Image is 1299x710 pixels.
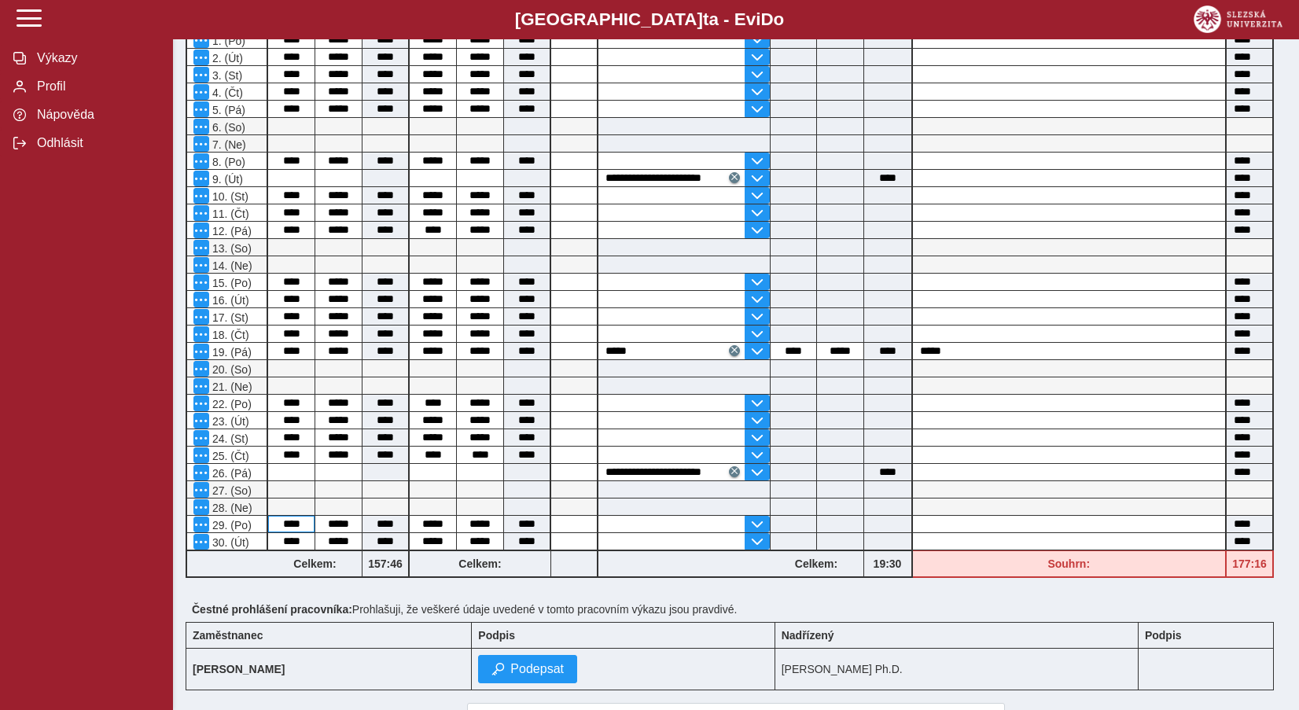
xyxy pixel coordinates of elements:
span: 10. (St) [209,190,248,203]
button: Menu [193,413,209,429]
div: Fond pracovní doby (176 h) a součet hodin (177:16 h) se neshodují! [913,550,1227,578]
span: 30. (Út) [209,536,249,549]
b: Celkem: [770,557,863,570]
button: Menu [193,395,209,411]
span: 20. (So) [209,363,252,376]
button: Menu [193,482,209,498]
button: Menu [193,257,209,273]
b: Nadřízený [782,629,834,642]
span: 3. (St) [209,69,242,82]
button: Menu [193,188,209,204]
span: 7. (Ne) [209,138,246,151]
button: Menu [193,240,209,256]
span: 12. (Pá) [209,225,252,237]
b: Podpis [478,629,515,642]
span: 22. (Po) [209,398,252,410]
span: 27. (So) [209,484,252,497]
div: Prohlašuji, že veškeré údaje uvedené v tomto pracovním výkazu jsou pravdivé. [186,597,1286,622]
span: 23. (Út) [209,415,249,428]
button: Menu [193,292,209,307]
span: Výkazy [32,51,160,65]
button: Menu [193,223,209,238]
span: Profil [32,79,160,94]
button: Menu [193,101,209,117]
img: logo_web_su.png [1194,6,1282,33]
button: Menu [193,50,209,65]
span: t [703,9,708,29]
span: 26. (Pá) [209,467,252,480]
div: Fond pracovní doby (176 h) a součet hodin (177:16 h) se neshodují! [1227,550,1274,578]
button: Menu [193,344,209,359]
span: 13. (So) [209,242,252,255]
span: 29. (Po) [209,519,252,532]
button: Menu [193,205,209,221]
button: Menu [193,378,209,394]
span: o [774,9,785,29]
span: Podepsat [510,662,564,676]
span: 2. (Út) [209,52,243,64]
button: Menu [193,67,209,83]
span: 4. (Čt) [209,86,243,99]
b: Celkem: [268,557,362,570]
b: Souhrn: [1047,557,1090,570]
button: Menu [193,119,209,134]
b: [GEOGRAPHIC_DATA] a - Evi [47,9,1252,30]
button: Menu [193,361,209,377]
button: Menu [193,309,209,325]
span: 6. (So) [209,121,245,134]
td: [PERSON_NAME] Ph.D. [775,649,1138,690]
button: Menu [193,84,209,100]
span: 16. (Út) [209,294,249,307]
span: 14. (Ne) [209,259,252,272]
span: 17. (St) [209,311,248,324]
button: Menu [193,136,209,152]
span: 1. (Po) [209,35,245,47]
button: Menu [193,534,209,550]
button: Menu [193,32,209,48]
b: Podpis [1145,629,1182,642]
span: 11. (Čt) [209,208,249,220]
b: 157:46 [362,557,408,570]
button: Menu [193,153,209,169]
b: Zaměstnanec [193,629,263,642]
span: 9. (Út) [209,173,243,186]
button: Podepsat [478,655,577,683]
span: 21. (Ne) [209,381,252,393]
span: Nápověda [32,108,160,122]
button: Menu [193,447,209,463]
span: 15. (Po) [209,277,252,289]
button: Menu [193,326,209,342]
span: D [760,9,773,29]
button: Menu [193,517,209,532]
b: [PERSON_NAME] [193,663,285,675]
span: 19. (Pá) [209,346,252,359]
b: Celkem: [410,557,550,570]
button: Menu [193,171,209,186]
span: 18. (Čt) [209,329,249,341]
b: 177:16 [1227,557,1272,570]
button: Menu [193,465,209,480]
b: 19:30 [864,557,911,570]
span: Odhlásit [32,136,160,150]
span: 5. (Pá) [209,104,245,116]
span: 24. (St) [209,432,248,445]
button: Menu [193,430,209,446]
b: Čestné prohlášení pracovníka: [192,603,352,616]
button: Menu [193,274,209,290]
span: 8. (Po) [209,156,245,168]
span: 28. (Ne) [209,502,252,514]
button: Menu [193,499,209,515]
span: 25. (Čt) [209,450,249,462]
